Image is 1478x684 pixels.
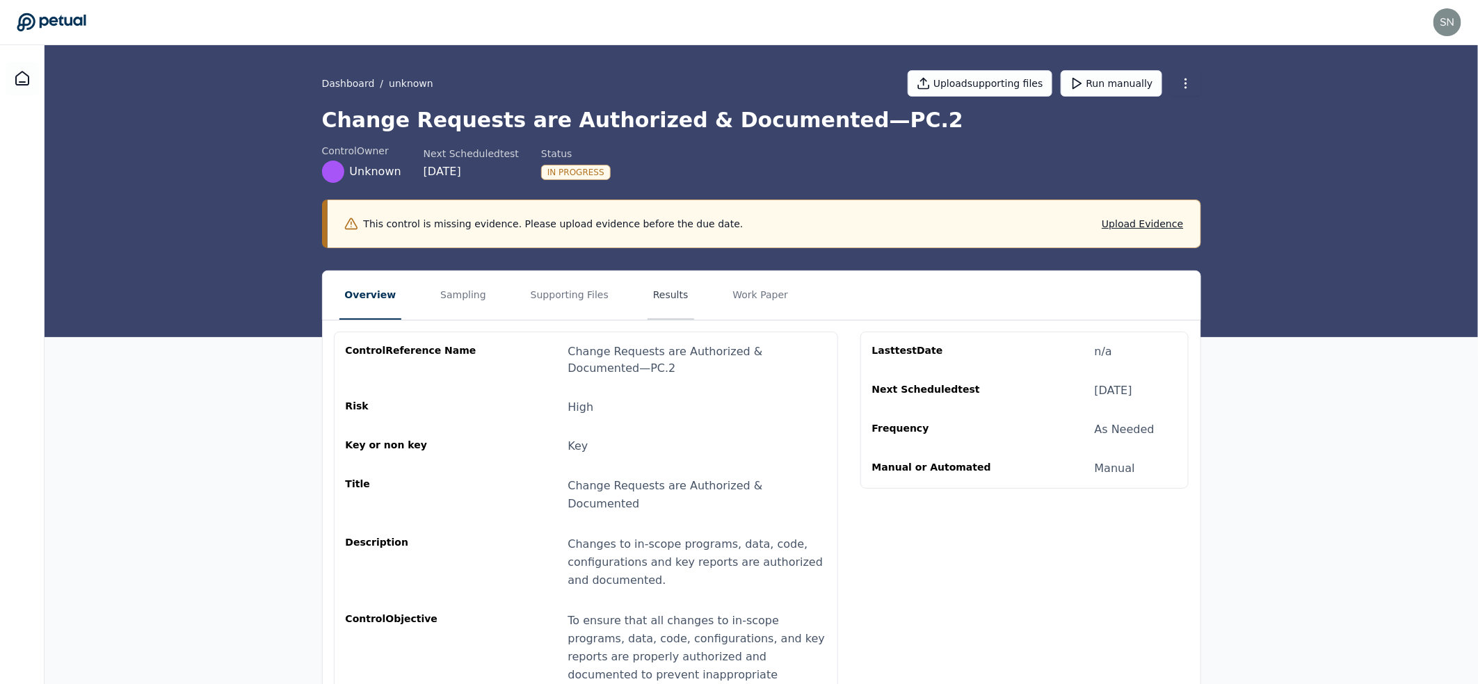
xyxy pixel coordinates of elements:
[322,76,433,90] div: /
[17,13,86,32] a: Go to Dashboard
[435,271,492,320] button: Sampling
[648,271,694,320] button: Results
[1433,8,1461,36] img: snir+upstart@petual.ai
[1102,217,1183,231] button: Upload Evidence
[872,421,1006,438] div: Frequency
[568,438,588,455] div: Key
[908,70,1052,97] button: Uploadsupporting files
[364,217,744,231] p: This control is missing evidence. Please upload evidence before the due date.
[322,144,401,158] div: control Owner
[323,271,1200,320] nav: Tabs
[6,62,39,95] a: Dashboard
[350,163,401,180] span: Unknown
[568,535,826,589] div: Changes to in-scope programs, data, code, configurations and key reports are authorized and docum...
[346,399,479,416] div: Risk
[346,477,479,513] div: Title
[872,343,1006,360] div: Last test Date
[568,399,594,416] div: High
[525,271,614,320] button: Supporting Files
[424,163,519,180] div: [DATE]
[346,535,479,589] div: Description
[1095,382,1132,399] div: [DATE]
[424,147,519,161] div: Next Scheduled test
[728,271,794,320] button: Work Paper
[346,343,479,377] div: control Reference Name
[541,147,611,161] div: Status
[322,108,1201,133] h1: Change Requests are Authorized & Documented — PC.2
[322,76,375,90] a: Dashboard
[568,479,763,510] span: Change Requests are Authorized & Documented
[389,76,433,90] button: unknown
[339,271,402,320] button: Overview
[541,165,611,180] div: In Progress
[1095,460,1135,477] div: Manual
[872,460,1006,477] div: Manual or Automated
[872,382,1006,399] div: Next Scheduled test
[1095,421,1155,438] div: As Needed
[346,438,479,455] div: Key or non key
[1095,343,1112,360] div: n/a
[1061,70,1162,97] button: Run manually
[568,343,826,377] div: Change Requests are Authorized & Documented — PC.2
